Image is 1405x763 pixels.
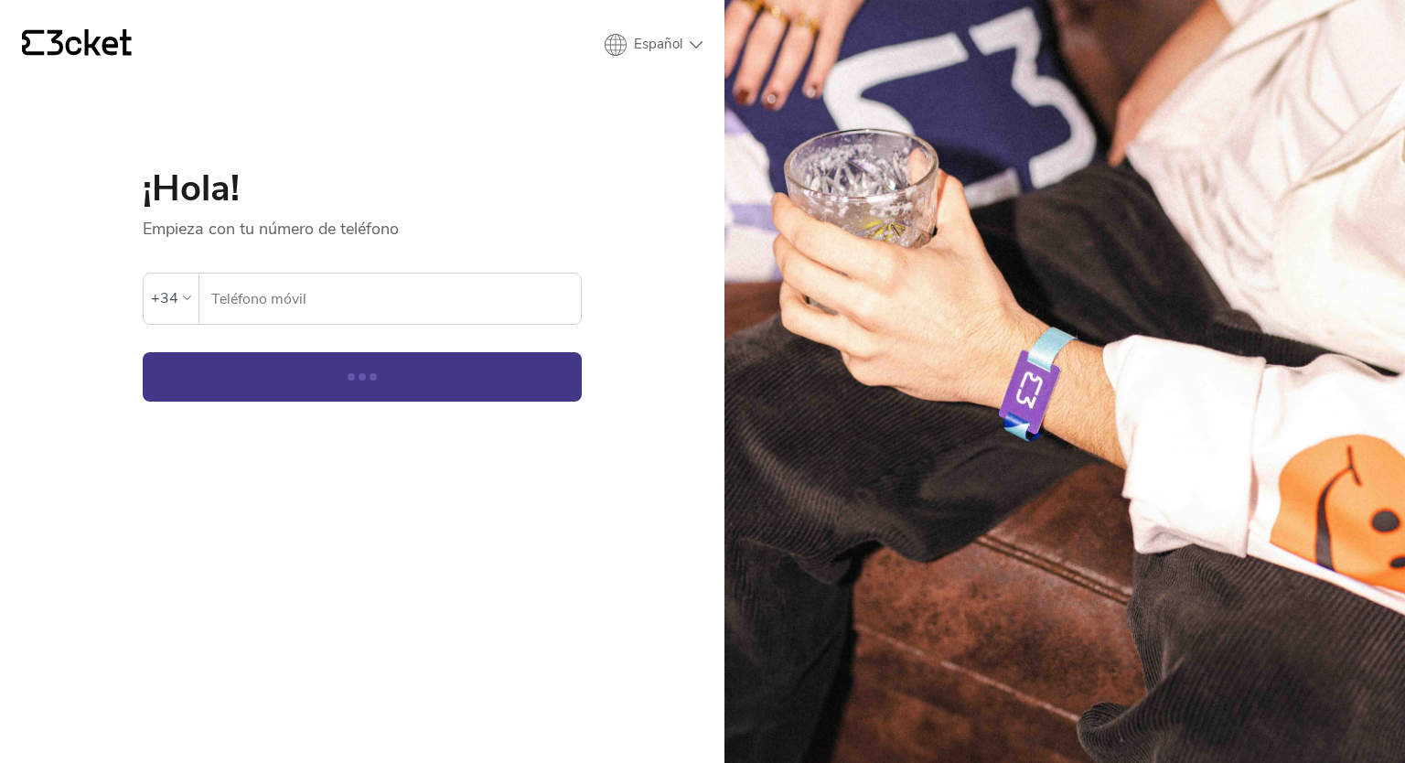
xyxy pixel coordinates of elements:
button: Continuar [143,352,582,402]
g: {' '} [22,30,44,56]
label: Teléfono móvil [199,274,581,325]
a: {' '} [22,29,132,60]
input: Teléfono móvil [210,274,581,324]
h1: ¡Hola! [143,170,582,207]
div: +34 [151,285,178,312]
p: Empieza con tu número de teléfono [143,207,582,240]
